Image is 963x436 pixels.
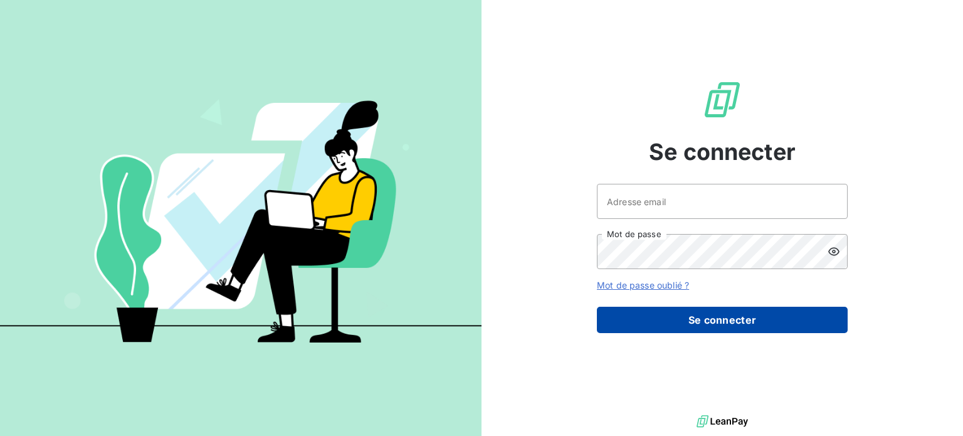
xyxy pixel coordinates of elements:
img: Logo LeanPay [702,80,742,120]
img: logo [697,412,748,431]
input: placeholder [597,184,848,219]
a: Mot de passe oublié ? [597,280,689,290]
span: Se connecter [649,135,796,169]
button: Se connecter [597,307,848,333]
